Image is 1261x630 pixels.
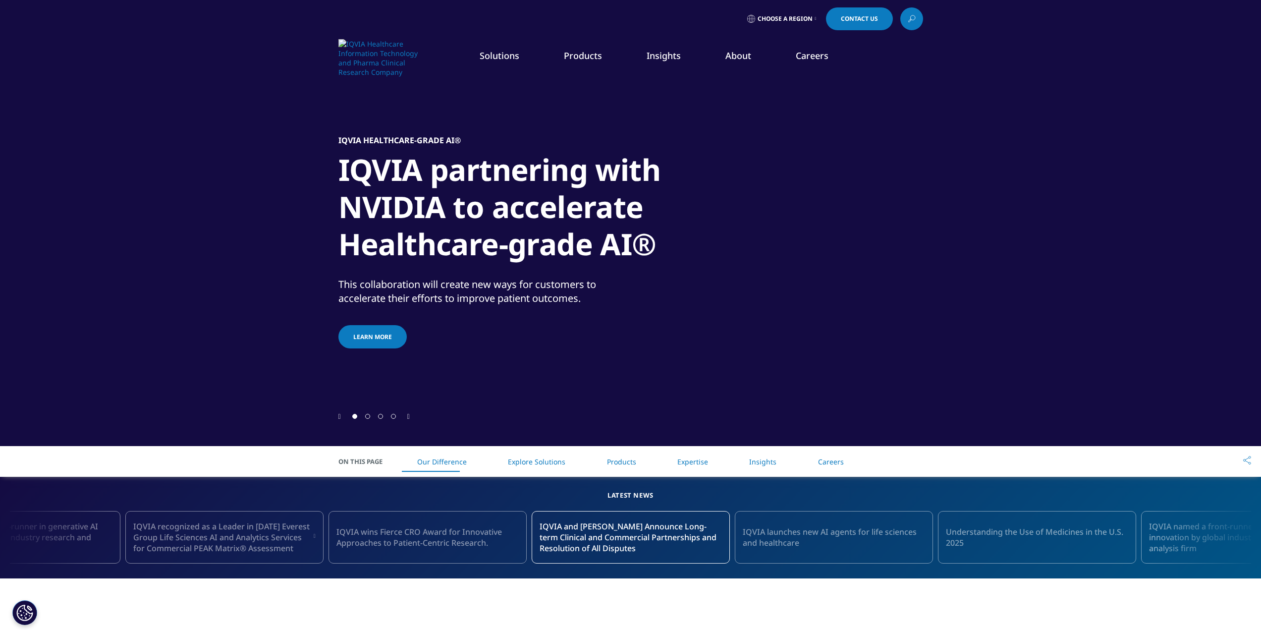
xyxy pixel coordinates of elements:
[749,457,776,466] a: Insights
[796,50,828,61] a: Careers
[338,325,407,348] a: Learn more
[422,35,923,81] nav: Primary
[338,151,710,269] h1: IQVIA partnering with NVIDIA to accelerate Healthcare-grade AI®
[725,50,751,61] a: About
[329,511,527,564] a: IQVIA wins Fierce CRO Award for Innovative Approaches to Patient-Centric Research.
[338,411,341,421] div: Previous slide
[532,511,730,564] a: IQVIA and [PERSON_NAME] Announce Long-term Clinical and Commercial Partnerships and Resolution of...
[378,414,383,419] span: Go to slide 3
[818,457,844,466] a: Careers
[338,39,418,77] img: IQVIA Healthcare Information Technology and Pharma Clinical Research Company
[133,521,313,554] span: IQVIA recognized as a Leader in [DATE] Everest Group Life Sciences AI and Analytics Services for ...
[353,333,392,341] span: Learn more
[338,457,393,466] span: On This Page
[540,521,722,554] span: IQVIA and [PERSON_NAME] Announce Long-term Clinical and Commercial Partnerships and Resolution of...
[735,511,933,564] div: 2 / 18
[336,526,519,548] span: IQVIA wins Fierce CRO Award for Innovative Approaches to Patient-Centric Research.
[12,600,37,625] button: Cookie - indstillinger
[417,457,467,466] a: Our Difference
[125,511,324,564] div: 17 / 18
[338,278,628,305] div: This collaboration will create new ways for customers to accelerate their efforts to improve pati...
[938,511,1136,564] a: Understanding the Use of Medicines in the U.S. 2025
[743,526,925,548] span: IQVIA launches new AI agents for life sciences and healthcare
[125,511,324,564] a: IQVIA recognized as a Leader in [DATE] Everest Group Life Sciences AI and Analytics Services for ...
[938,511,1136,564] div: 3 / 18
[329,511,527,564] div: 18 / 18
[407,411,410,421] div: Next slide
[338,135,461,145] h5: IQVIA Healthcare-grade AI®
[480,50,519,61] a: Solutions
[352,414,357,419] span: Go to slide 1
[758,15,813,23] span: Choose a Region
[946,526,1128,548] span: Understanding the Use of Medicines in the U.S. 2025
[735,511,933,564] a: IQVIA launches new AI agents for life sciences and healthcare
[607,457,636,466] a: Products
[391,414,396,419] span: Go to slide 4
[564,50,602,61] a: Products
[508,457,565,466] a: Explore Solutions
[338,74,923,411] div: 1 / 4
[826,7,893,30] a: Contact Us
[841,16,878,22] span: Contact Us
[365,414,370,419] span: Go to slide 2
[532,511,730,564] div: 1 / 18
[677,457,708,466] a: Expertise
[10,489,1251,501] h5: Latest News
[647,50,681,61] a: Insights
